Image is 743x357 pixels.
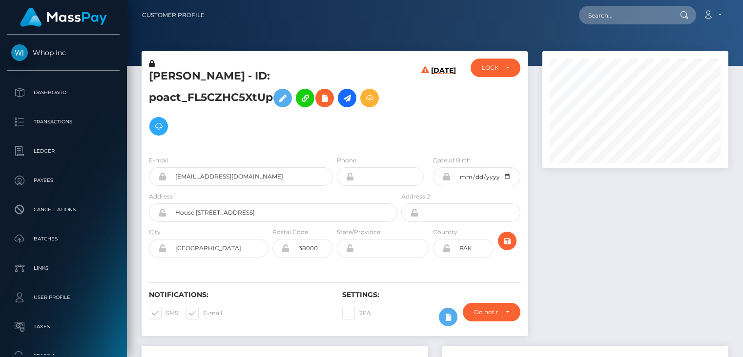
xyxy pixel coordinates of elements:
[7,48,120,57] span: Whop Inc
[431,66,456,144] h6: [DATE]
[11,115,116,129] p: Transactions
[149,291,328,299] h6: Notifications:
[11,319,116,334] p: Taxes
[471,59,520,77] button: LOCKED
[11,44,28,61] img: Whop Inc
[149,307,178,319] label: SMS
[7,315,120,339] a: Taxes
[20,8,107,27] img: MassPay Logo
[337,156,356,165] label: Phone
[11,85,116,100] p: Dashboard
[11,144,116,159] p: Ledger
[11,290,116,305] p: User Profile
[142,5,205,25] a: Customer Profile
[433,156,471,165] label: Date of Birth
[463,303,520,321] button: Do not require
[11,173,116,188] p: Payees
[338,89,356,107] a: Initiate Payout
[149,192,173,201] label: Address
[433,228,457,237] label: Country
[11,232,116,246] p: Batches
[11,202,116,217] p: Cancellations
[7,110,120,134] a: Transactions
[482,64,498,72] div: LOCKED
[7,80,120,105] a: Dashboard
[7,139,120,163] a: Ledger
[272,228,308,237] label: Postal Code
[7,227,120,251] a: Batches
[342,307,371,319] label: 2FA
[11,261,116,276] p: Links
[7,256,120,280] a: Links
[337,228,380,237] label: State/Province
[149,156,168,165] label: E-mail
[7,198,120,222] a: Cancellations
[7,285,120,310] a: User Profile
[149,69,392,140] h5: [PERSON_NAME] - ID: poact_FL5CZHC5XtUp
[474,308,498,316] div: Do not require
[579,6,671,24] input: Search...
[401,192,430,201] label: Address 2
[149,228,161,237] label: City
[342,291,521,299] h6: Settings:
[186,307,222,319] label: E-mail
[7,168,120,193] a: Payees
